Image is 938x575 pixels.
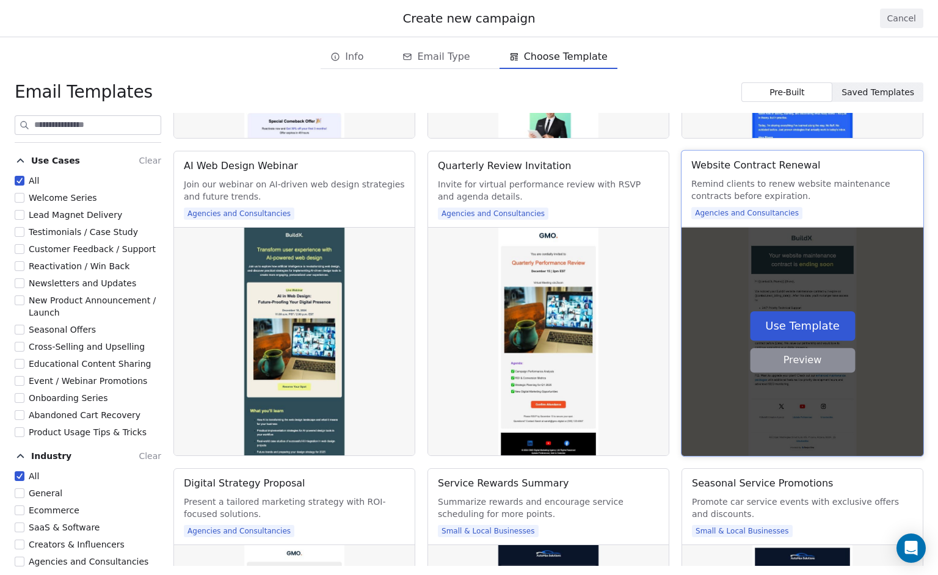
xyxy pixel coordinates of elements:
button: Educational Content Sharing [15,358,24,370]
span: Use Cases [31,154,80,167]
span: Agencies and Consultancies [184,525,294,537]
span: Educational Content Sharing [29,359,151,369]
button: Agencies and Consultancies [15,555,24,568]
div: AI Web Design Webinar [184,159,298,173]
span: Small & Local Businesses [692,525,793,537]
span: Reactivation / Win Back [29,261,129,271]
button: SaaS & Software [15,521,24,533]
span: New Product Announcement / Launch [29,295,156,317]
button: Preview [750,348,855,372]
button: Cancel [880,9,923,28]
span: Seasonal Offers [29,325,96,335]
div: Service Rewards Summary [438,476,569,491]
span: Customer Feedback / Support [29,244,156,254]
span: Industry [31,450,71,462]
button: All [15,470,24,482]
span: Present a tailored marketing strategy with ROI-focused solutions. [184,496,405,520]
button: Testimonials / Case Study [15,226,24,238]
button: Welcome Series [15,192,24,204]
div: Use CasesClear [15,175,161,438]
button: Reactivation / Win Back [15,260,24,272]
span: Small & Local Businesses [438,525,539,537]
button: Lead Magnet Delivery [15,209,24,221]
div: Quarterly Review Invitation [438,159,571,173]
button: Newsletters and Updates [15,277,24,289]
span: Join our webinar on AI-driven web design strategies and future trends. [184,178,405,203]
span: Creators & Influencers [29,540,125,549]
button: Product Usage Tips & Tricks [15,426,24,438]
button: All [15,175,24,187]
div: Open Intercom Messenger [896,533,926,563]
span: General [29,488,62,498]
span: Email Templates [15,81,153,103]
span: Ecommerce [29,505,79,515]
button: Clear [139,449,161,463]
button: General [15,487,24,499]
div: email creation steps [321,45,617,69]
span: Abandoned Cart Recovery [29,410,140,420]
button: Abandoned Cart Recovery [15,409,24,421]
span: Lead Magnet Delivery [29,210,122,220]
span: All [29,471,39,481]
span: Agencies and Consultancies [691,207,802,219]
span: All [29,176,39,186]
span: Email Type [417,49,470,64]
button: Use Template [750,311,855,341]
span: Clear [139,156,161,165]
button: Onboarding Series [15,392,24,404]
span: Cross-Selling and Upselling [29,342,145,352]
span: Clear [139,451,161,461]
button: New Product Announcement / Launch [15,294,24,306]
span: Invite for virtual performance review with RSVP and agenda details. [438,178,659,203]
span: Remind clients to renew website maintenance contracts before expiration. [691,178,914,202]
button: Seasonal Offers [15,324,24,336]
button: Clear [139,153,161,168]
button: IndustryClear [15,446,161,470]
span: Newsletters and Updates [29,278,136,288]
span: Onboarding Series [29,393,107,403]
div: Seasonal Service Promotions [692,476,833,491]
div: Digital Strategy Proposal [184,476,305,491]
button: Cross-Selling and Upselling [15,341,24,353]
span: Saved Templates [842,86,914,99]
span: Summarize rewards and encourage service scheduling for more points. [438,496,659,520]
span: Testimonials / Case Study [29,227,138,237]
div: Create new campaign [15,10,923,27]
button: Event / Webinar Promotions [15,375,24,387]
span: Agencies and Consultancies [184,208,294,220]
span: Welcome Series [29,193,97,203]
span: Promote car service events with exclusive offers and discounts. [692,496,913,520]
span: Agencies and Consultancies [29,557,148,566]
span: Agencies and Consultancies [438,208,548,220]
div: Website Contract Renewal [691,158,820,173]
span: Event / Webinar Promotions [29,376,147,386]
span: Info [345,49,363,64]
button: Ecommerce [15,504,24,516]
span: SaaS & Software [29,523,100,532]
span: Choose Template [524,49,608,64]
button: Use CasesClear [15,150,161,175]
span: Product Usage Tips & Tricks [29,427,147,437]
button: Creators & Influencers [15,538,24,551]
button: Customer Feedback / Support [15,243,24,255]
